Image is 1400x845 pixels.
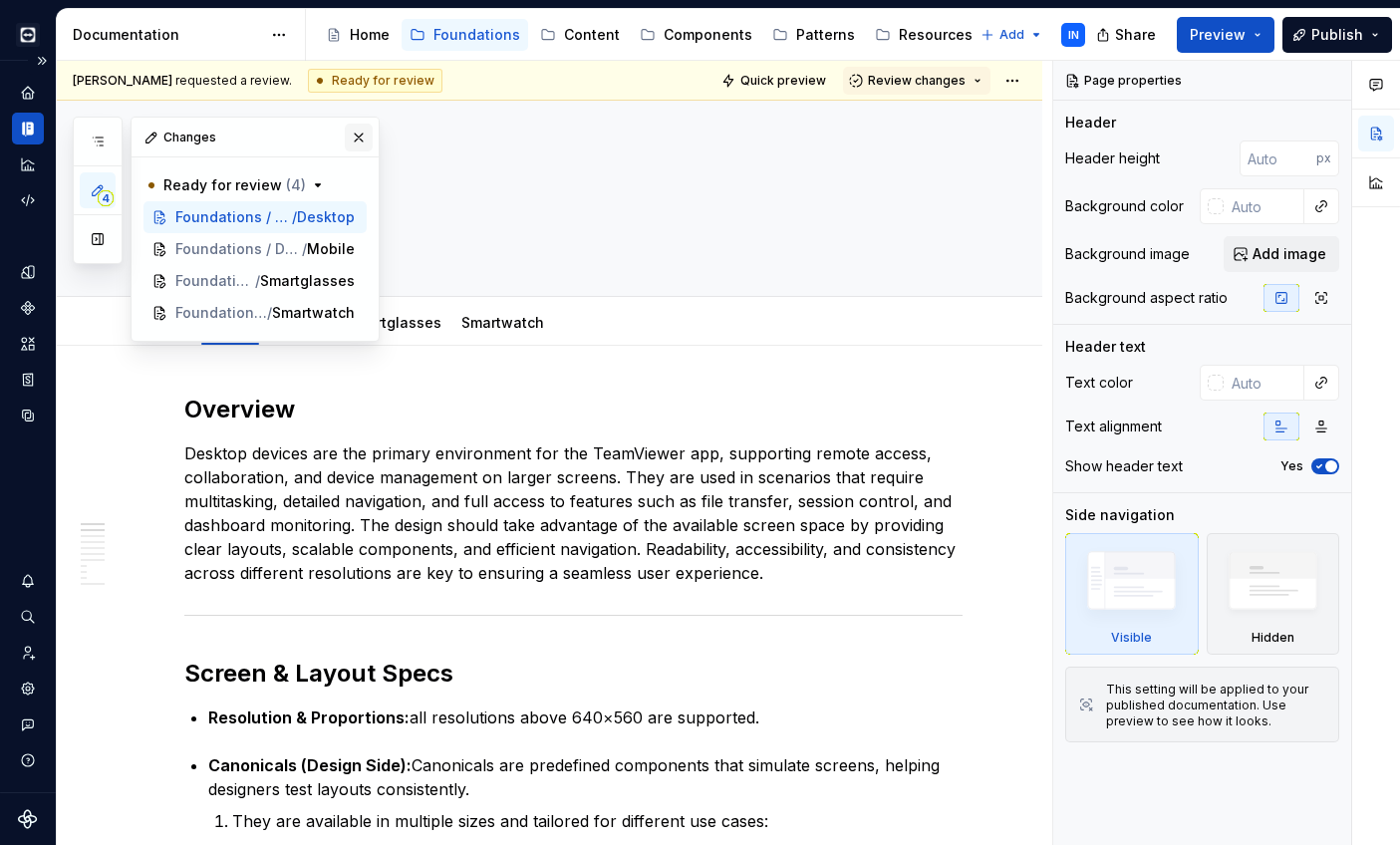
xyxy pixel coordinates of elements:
[1065,505,1175,525] div: Side navigation
[632,19,760,51] a: Components
[867,19,980,51] a: Resources
[12,565,44,597] button: Notifications
[1065,373,1133,393] div: Text color
[260,271,355,291] span: Smartglasses
[12,708,44,740] div: Contact support
[1224,188,1304,224] input: Auto
[18,809,38,829] svg: Supernova Logo
[868,73,966,89] span: Review changes
[12,601,44,633] button: Search ⌘K
[28,47,56,75] button: Expand sidebar
[461,314,544,331] a: Smartwatch
[12,364,44,396] a: Storybook stories
[73,25,261,45] div: Documentation
[184,441,963,585] p: Desktop devices are the primary environment for the TeamViewer app, supporting remote access, col...
[175,271,255,291] span: Foundations / Devices
[12,148,44,180] div: Analytics
[143,233,367,265] a: Foundations / Devices/Mobile
[208,755,412,775] strong: Canonicals (Design Side):
[1065,196,1184,216] div: Background color
[1065,148,1160,168] div: Header height
[292,207,297,227] span: /
[143,169,367,201] button: Ready for review (4)
[12,292,44,324] a: Components
[302,239,307,259] span: /
[1065,113,1116,133] div: Header
[1065,288,1228,308] div: Background aspect ratio
[12,256,44,288] a: Design tokens
[143,201,367,233] a: Foundations / Devices/Desktop
[347,314,441,331] a: Smartglasses
[1065,244,1190,264] div: Background image
[12,637,44,669] a: Invite team
[1224,365,1304,401] input: Auto
[184,394,963,425] h2: Overview
[1280,458,1303,474] label: Yes
[132,118,379,157] div: Changes
[272,303,355,323] span: Smartwatch
[1115,25,1156,45] span: Share
[208,753,963,801] p: Canonicals are predefined components that simulate screens, helping designers test layouts consis...
[433,25,520,45] div: Foundations
[208,707,410,727] strong: Resolution & Proportions:
[453,301,552,343] div: Smartwatch
[16,23,40,47] img: e3886e02-c8c5-455d-9336-29756fd03ba2.png
[1068,27,1079,43] div: IN
[307,239,355,259] span: Mobile
[175,207,292,227] span: Foundations / Devices
[1253,244,1326,264] span: Add image
[564,25,620,45] div: Content
[1086,17,1169,53] button: Share
[740,73,826,89] span: Quick preview
[12,328,44,360] a: Assets
[163,175,306,195] span: Ready for review
[318,19,398,51] a: Home
[98,190,114,206] span: 4
[1177,17,1274,53] button: Preview
[73,73,292,89] span: requested a review.
[339,301,449,343] div: Smartglasses
[999,27,1024,43] span: Add
[1111,630,1152,646] div: Visible
[1252,630,1294,646] div: Hidden
[297,207,355,227] span: Desktop
[1240,141,1316,176] input: Auto
[208,705,963,729] p: all resolutions above 640×560 are supported.
[255,271,260,291] span: /
[532,19,628,51] a: Content
[12,400,44,431] a: Data sources
[1190,25,1246,45] span: Preview
[764,19,863,51] a: Patterns
[318,15,971,55] div: Page tree
[12,673,44,704] a: Settings
[1065,533,1199,655] div: Visible
[1282,17,1392,53] button: Publish
[12,77,44,109] a: Home
[796,25,855,45] div: Patterns
[308,69,442,93] div: Ready for review
[1065,456,1183,476] div: Show header text
[1224,236,1339,272] button: Add image
[1106,682,1326,729] div: This setting will be applied to your published documentation. Use preview to see how it looks.
[1065,417,1162,436] div: Text alignment
[1207,533,1340,655] div: Hidden
[664,25,752,45] div: Components
[175,303,267,323] span: Foundations / Devices
[12,184,44,216] a: Code automation
[12,113,44,144] a: Documentation
[143,265,367,297] a: Foundations / Devices/Smartglasses
[193,164,947,212] textarea: Devices
[715,67,835,95] button: Quick preview
[350,25,390,45] div: Home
